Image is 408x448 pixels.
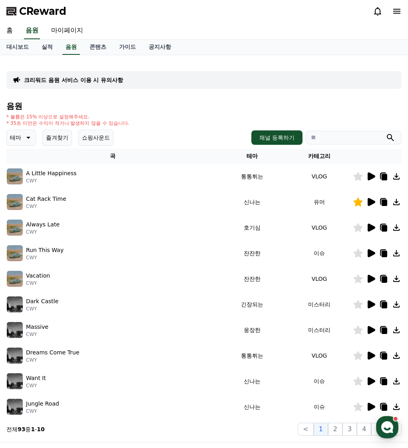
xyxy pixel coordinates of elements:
span: 대화 [73,266,83,272]
a: 설정 [103,254,153,274]
a: CReward [6,5,66,18]
td: 이슈 [286,368,353,394]
img: music [7,373,23,389]
button: 2 [328,423,342,436]
a: 실적 [35,40,59,55]
img: music [7,220,23,236]
a: 홈 [2,254,53,274]
button: 4 [357,423,371,436]
a: 음원 [62,40,80,55]
p: CWY [26,408,59,414]
p: Dark Castle [26,297,58,306]
button: 즐겨찾기 [42,130,72,146]
p: CWY [26,254,64,261]
img: music [7,399,23,415]
p: 전체 중 - [6,425,45,433]
a: 마이페이지 [45,22,90,39]
img: music [7,271,23,287]
td: 미스터리 [286,292,353,317]
td: VLOG [286,266,353,292]
p: Run This Way [26,246,64,254]
p: Massive [26,323,48,331]
td: 신나는 [219,394,286,420]
th: 테마 [219,149,286,164]
td: VLOG [286,343,353,368]
p: * 35초 미만은 수익이 적거나 발생하지 않을 수 있습니다. [6,120,129,126]
span: CReward [19,5,66,18]
p: CWY [26,331,48,338]
td: 유머 [286,189,353,215]
td: 이슈 [286,240,353,266]
p: CWY [26,203,66,210]
td: 이슈 [286,394,353,420]
p: Jungle Road [26,400,59,408]
td: VLOG [286,215,353,240]
p: CWY [26,178,77,184]
th: 카테고리 [286,149,353,164]
p: Dreams Come True [26,348,80,357]
strong: 1 [31,426,35,432]
p: 테마 [10,132,21,143]
img: music [7,322,23,338]
p: CWY [26,229,60,235]
p: CWY [26,382,46,389]
td: 호기심 [219,215,286,240]
h4: 음원 [6,102,402,110]
td: 신나는 [219,189,286,215]
td: 미스터리 [286,317,353,343]
span: 설정 [123,266,133,272]
p: A Little Happiness [26,169,77,178]
td: 신나는 [219,368,286,394]
p: Vacation [26,272,50,280]
td: VLOG [286,164,353,189]
p: Cat Rack Time [26,195,66,203]
span: 홈 [25,266,30,272]
p: Always Late [26,220,60,229]
a: 대화 [53,254,103,274]
button: 1 [314,423,328,436]
strong: 93 [18,426,25,432]
p: * 볼륨은 15% 이상으로 설정해주세요. [6,114,129,120]
button: 채널 등록하기 [251,130,303,145]
button: 3 [342,423,357,436]
p: Want It [26,374,46,382]
button: 테마 [6,130,36,146]
th: 곡 [6,149,219,164]
img: music [7,348,23,364]
a: 음원 [24,22,40,39]
img: music [7,245,23,261]
p: CWY [26,357,80,363]
a: 공지사항 [142,40,177,55]
img: music [7,296,23,312]
td: 잔잔한 [219,240,286,266]
td: 긴장되는 [219,292,286,317]
a: 가이드 [113,40,142,55]
a: 콘텐츠 [83,40,113,55]
a: 크리워드 음원 서비스 이용 시 유의사항 [24,76,123,84]
button: < [298,423,313,436]
td: 통통튀는 [219,343,286,368]
td: 웅장한 [219,317,286,343]
button: 쇼핑사운드 [78,130,113,146]
td: 통통튀는 [219,164,286,189]
button: 5 [371,423,386,436]
p: CWY [26,280,50,286]
img: music [7,168,23,184]
p: CWY [26,306,58,312]
strong: 10 [37,426,44,432]
td: 잔잔한 [219,266,286,292]
img: music [7,194,23,210]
